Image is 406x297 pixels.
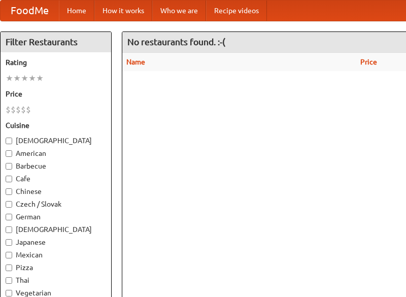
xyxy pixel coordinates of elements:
label: Pizza [6,262,106,273]
h5: Rating [6,57,106,68]
label: Thai [6,275,106,285]
input: Chinese [6,188,12,195]
input: Pizza [6,265,12,271]
li: ★ [6,73,13,84]
a: Who we are [152,1,206,21]
li: $ [6,104,11,115]
li: $ [21,104,26,115]
label: Barbecue [6,161,106,171]
a: FoodMe [1,1,59,21]
li: $ [26,104,31,115]
h4: Filter Restaurants [1,32,111,52]
a: Name [126,58,145,66]
label: Japanese [6,237,106,247]
li: $ [11,104,16,115]
input: Mexican [6,252,12,258]
a: How it works [94,1,152,21]
h5: Price [6,89,106,99]
label: [DEMOGRAPHIC_DATA] [6,136,106,146]
li: ★ [21,73,28,84]
h5: Cuisine [6,120,106,130]
input: Cafe [6,176,12,182]
a: Recipe videos [206,1,267,21]
input: German [6,214,12,220]
input: [DEMOGRAPHIC_DATA] [6,138,12,144]
input: Japanese [6,239,12,246]
label: Cafe [6,174,106,184]
input: Thai [6,277,12,284]
label: [DEMOGRAPHIC_DATA] [6,224,106,235]
input: [DEMOGRAPHIC_DATA] [6,226,12,233]
label: German [6,212,106,222]
a: Price [360,58,377,66]
li: ★ [36,73,44,84]
label: Chinese [6,186,106,196]
input: Vegetarian [6,290,12,296]
a: Home [59,1,94,21]
li: $ [16,104,21,115]
li: ★ [28,73,36,84]
input: Czech / Slovak [6,201,12,208]
input: Barbecue [6,163,12,170]
input: American [6,150,12,157]
label: American [6,148,106,158]
ng-pluralize: No restaurants found. :-( [127,37,225,47]
li: ★ [13,73,21,84]
label: Mexican [6,250,106,260]
label: Czech / Slovak [6,199,106,209]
